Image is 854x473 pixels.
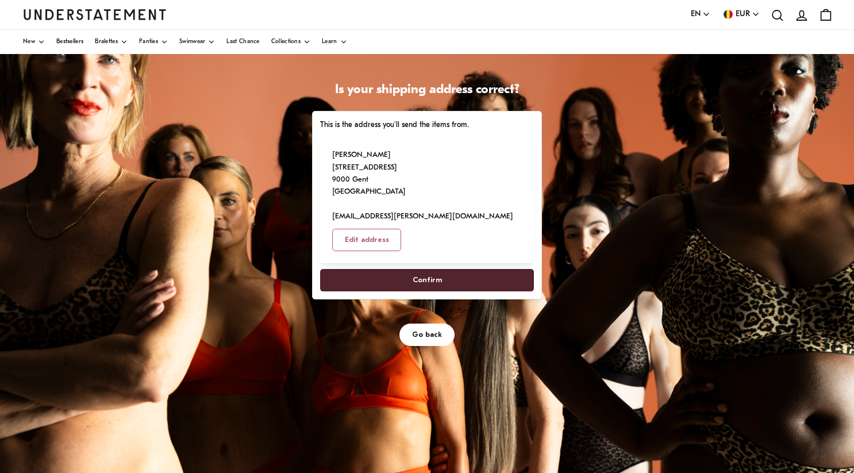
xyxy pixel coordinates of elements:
span: Bralettes [95,39,118,45]
span: Panties [139,39,158,45]
button: Go back [399,324,455,346]
button: Edit address [332,229,402,251]
a: Panties [139,30,168,54]
button: EN [691,8,710,21]
span: Edit address [345,229,389,251]
a: New [23,30,45,54]
h1: Is your shipping address correct? [312,82,542,99]
span: Confirm [413,270,442,291]
p: This is the address you'll send the items from. [320,119,534,131]
span: Collections [271,39,301,45]
a: Understatement Homepage [23,9,167,20]
span: Go back [412,324,442,345]
span: Last Chance [226,39,259,45]
a: Collections [271,30,310,54]
span: Learn [322,39,337,45]
span: Bestsellers [56,39,83,45]
a: Learn [322,30,347,54]
a: Bralettes [95,30,128,54]
a: Swimwear [179,30,215,54]
span: EUR [736,8,750,21]
button: Confirm [320,269,534,291]
button: EUR [722,8,760,21]
a: Bestsellers [56,30,83,54]
span: Swimwear [179,39,205,45]
a: Last Chance [226,30,259,54]
span: New [23,39,35,45]
p: [PERSON_NAME] [STREET_ADDRESS] 9000 Gent [GEOGRAPHIC_DATA] [EMAIL_ADDRESS][PERSON_NAME][DOMAIN_NAME] [332,149,513,223]
span: EN [691,8,701,21]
